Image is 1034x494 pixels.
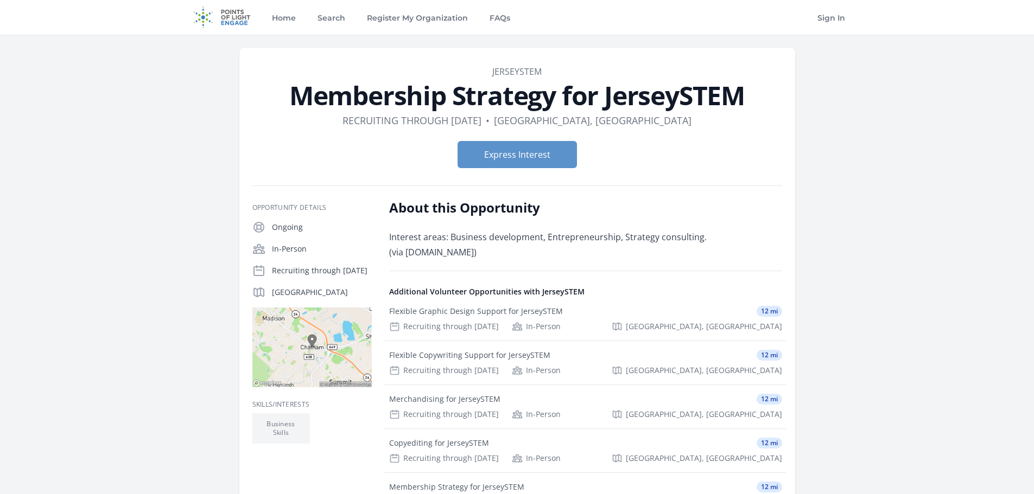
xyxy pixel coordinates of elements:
[757,306,782,317] span: 12 mi
[389,306,563,317] div: Flexible Graphic Design Support for JerseySTEM
[757,350,782,361] span: 12 mi
[512,409,561,420] div: In-Person
[252,413,310,444] li: Business Skills
[389,365,499,376] div: Recruiting through [DATE]
[389,453,499,464] div: Recruiting through [DATE]
[272,222,372,233] p: Ongoing
[626,409,782,420] span: [GEOGRAPHIC_DATA], [GEOGRAPHIC_DATA]
[458,141,577,168] button: Express Interest
[757,482,782,492] span: 12 mi
[385,341,786,384] a: Flexible Copywriting Support for JerseySTEM 12 mi Recruiting through [DATE] In-Person [GEOGRAPHIC...
[252,307,372,387] img: Map
[512,365,561,376] div: In-Person
[486,113,490,128] div: •
[389,199,707,216] h2: About this Opportunity
[389,286,782,297] h4: Additional Volunteer Opportunities with JerseySTEM
[389,229,707,260] p: Interest areas: Business development, Entrepreneurship, Strategy consulting. (via [DOMAIN_NAME])
[385,385,786,428] a: Merchandising for JerseySTEM 12 mi Recruiting through [DATE] In-Person [GEOGRAPHIC_DATA], [GEOGRA...
[494,113,692,128] dd: [GEOGRAPHIC_DATA], [GEOGRAPHIC_DATA]
[385,297,786,341] a: Flexible Graphic Design Support for JerseySTEM 12 mi Recruiting through [DATE] In-Person [GEOGRAP...
[512,453,561,464] div: In-Person
[626,365,782,376] span: [GEOGRAPHIC_DATA], [GEOGRAPHIC_DATA]
[512,321,561,332] div: In-Person
[389,394,500,405] div: Merchandising for JerseySTEM
[389,438,489,448] div: Copyediting for JerseySTEM
[389,321,499,332] div: Recruiting through [DATE]
[252,82,782,108] h1: Membership Strategy for JerseySTEM
[389,350,550,361] div: Flexible Copywriting Support for JerseySTEM
[272,243,372,254] p: In-Person
[492,66,542,78] a: JerseySTEM
[626,453,782,464] span: [GEOGRAPHIC_DATA], [GEOGRAPHIC_DATA]
[272,265,372,276] p: Recruiting through [DATE]
[342,113,481,128] dd: Recruiting through [DATE]
[757,394,782,405] span: 12 mi
[389,482,524,492] div: Membership Strategy for JerseySTEM
[385,429,786,472] a: Copyediting for JerseySTEM 12 mi Recruiting through [DATE] In-Person [GEOGRAPHIC_DATA], [GEOGRAPH...
[389,409,499,420] div: Recruiting through [DATE]
[252,400,372,409] h3: Skills/Interests
[757,438,782,448] span: 12 mi
[626,321,782,332] span: [GEOGRAPHIC_DATA], [GEOGRAPHIC_DATA]
[252,203,372,212] h3: Opportunity Details
[272,287,372,298] p: [GEOGRAPHIC_DATA]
